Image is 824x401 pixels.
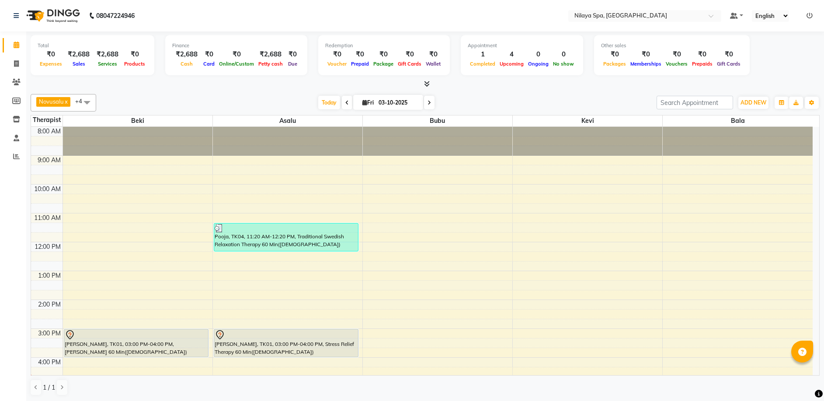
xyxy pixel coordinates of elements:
[178,61,195,67] span: Cash
[468,49,497,59] div: 1
[363,115,512,126] span: Bubu
[396,49,424,59] div: ₹0
[376,96,420,109] input: 2025-10-03
[214,329,358,357] div: [PERSON_NAME], TK01, 03:00 PM-04:00 PM, Stress Relief Therapy 60 Min([DEMOGRAPHIC_DATA])
[690,61,715,67] span: Prepaids
[738,97,768,109] button: ADD NEW
[371,61,396,67] span: Package
[325,61,349,67] span: Voucher
[424,49,443,59] div: ₹0
[38,49,64,59] div: ₹0
[497,49,526,59] div: 4
[325,42,443,49] div: Redemption
[217,49,256,59] div: ₹0
[22,3,82,28] img: logo
[201,61,217,67] span: Card
[690,49,715,59] div: ₹0
[64,98,68,105] a: x
[526,49,551,59] div: 0
[122,49,147,59] div: ₹0
[371,49,396,59] div: ₹0
[36,127,63,136] div: 8:00 AM
[396,61,424,67] span: Gift Cards
[601,42,743,49] div: Other sales
[424,61,443,67] span: Wallet
[43,383,55,392] span: 1 / 1
[70,61,87,67] span: Sales
[38,61,64,67] span: Expenses
[33,242,63,251] div: 12:00 PM
[663,115,813,126] span: Bala
[664,49,690,59] div: ₹0
[213,115,362,126] span: Asalu
[64,49,93,59] div: ₹2,688
[715,61,743,67] span: Gift Cards
[360,99,376,106] span: Fri
[172,49,201,59] div: ₹2,688
[551,49,576,59] div: 0
[217,61,256,67] span: Online/Custom
[497,61,526,67] span: Upcoming
[256,61,285,67] span: Petty cash
[31,115,63,125] div: Therapist
[468,61,497,67] span: Completed
[93,49,122,59] div: ₹2,688
[36,271,63,280] div: 1:00 PM
[38,42,147,49] div: Total
[715,49,743,59] div: ₹0
[96,61,119,67] span: Services
[513,115,662,126] span: Kevi
[63,115,212,126] span: Beki
[551,61,576,67] span: No show
[286,61,299,67] span: Due
[601,61,628,67] span: Packages
[39,98,64,105] span: Novusalu
[664,61,690,67] span: Vouchers
[468,42,576,49] div: Appointment
[349,49,371,59] div: ₹0
[64,329,209,357] div: [PERSON_NAME], TK01, 03:00 PM-04:00 PM, [PERSON_NAME] 60 Min([DEMOGRAPHIC_DATA])
[256,49,285,59] div: ₹2,688
[601,49,628,59] div: ₹0
[36,156,63,165] div: 9:00 AM
[36,300,63,309] div: 2:00 PM
[349,61,371,67] span: Prepaid
[122,61,147,67] span: Products
[32,185,63,194] div: 10:00 AM
[214,223,358,251] div: Pooja, TK04, 11:20 AM-12:20 PM, Traditional Swedish Relaxation Therapy 60 Min([DEMOGRAPHIC_DATA])
[628,61,664,67] span: Memberships
[201,49,217,59] div: ₹0
[741,99,766,106] span: ADD NEW
[628,49,664,59] div: ₹0
[172,42,300,49] div: Finance
[36,358,63,367] div: 4:00 PM
[36,329,63,338] div: 3:00 PM
[75,98,89,105] span: +4
[318,96,340,109] span: Today
[325,49,349,59] div: ₹0
[285,49,300,59] div: ₹0
[96,3,135,28] b: 08047224946
[526,61,551,67] span: Ongoing
[657,96,733,109] input: Search Appointment
[32,213,63,223] div: 11:00 AM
